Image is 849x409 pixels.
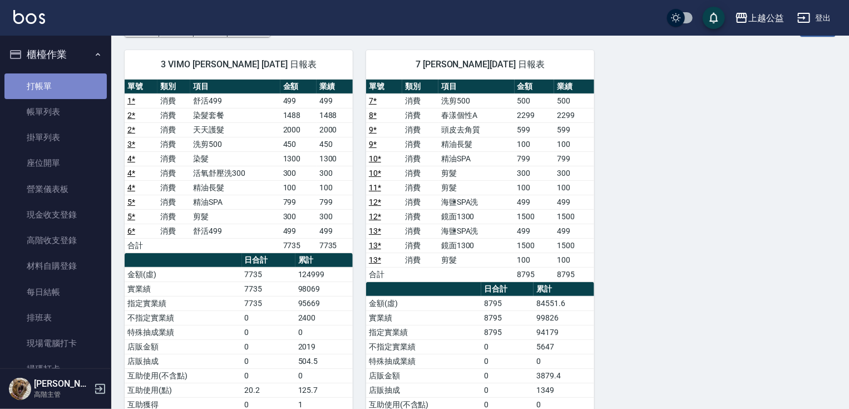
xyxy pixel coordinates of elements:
td: 店販金額 [366,368,481,383]
td: 100 [554,137,594,151]
a: 打帳單 [4,73,107,99]
img: Person [9,378,31,400]
a: 現場電腦打卡 [4,331,107,356]
td: 499 [554,224,594,238]
td: 洗剪500 [438,93,515,108]
td: 100 [515,180,555,195]
td: 499 [317,224,353,238]
td: 指定實業績 [366,325,481,339]
td: 消費 [402,108,438,122]
th: 項目 [190,80,280,94]
a: 材料自購登錄 [4,253,107,279]
td: 0 [295,325,353,339]
td: 互助使用(不含點) [125,368,242,383]
td: 店販抽成 [125,354,242,368]
td: 7735 [317,238,353,253]
td: 2400 [295,311,353,325]
td: 消費 [157,137,190,151]
td: 599 [515,122,555,137]
td: 剪髮 [190,209,280,224]
td: 504.5 [295,354,353,368]
td: 消費 [402,209,438,224]
td: 0 [534,354,594,368]
td: 消費 [402,180,438,195]
td: 剪髮 [438,166,515,180]
td: 舒活499 [190,224,280,238]
a: 座位開單 [4,150,107,176]
td: 消費 [402,122,438,137]
td: 799 [317,195,353,209]
td: 8795 [554,267,594,282]
td: 500 [554,93,594,108]
td: 300 [515,166,555,180]
td: 94179 [534,325,594,339]
button: 登出 [793,8,836,28]
td: 鏡面1300 [438,238,515,253]
td: 鏡面1300 [438,209,515,224]
td: 實業績 [366,311,481,325]
p: 高階主管 [34,390,91,400]
td: 7735 [280,238,317,253]
td: 0 [481,354,534,368]
td: 染髮 [190,151,280,166]
td: 0 [242,368,295,383]
td: 125.7 [295,383,353,397]
td: 消費 [402,238,438,253]
td: 1349 [534,383,594,397]
td: 100 [280,180,317,195]
th: 類別 [402,80,438,94]
td: 100 [515,253,555,267]
td: 20.2 [242,383,295,397]
td: 消費 [402,137,438,151]
td: 1500 [554,238,594,253]
th: 單號 [366,80,402,94]
th: 累計 [534,282,594,297]
td: 精油長髮 [190,180,280,195]
td: 染髮套餐 [190,108,280,122]
div: 上越公益 [748,11,784,25]
td: 消費 [157,166,190,180]
td: 1500 [554,209,594,224]
td: 0 [242,339,295,354]
td: 金額(虛) [125,267,242,282]
button: 上越公益 [730,7,788,29]
td: 300 [317,166,353,180]
th: 金額 [515,80,555,94]
td: 300 [317,209,353,224]
td: 洗剪500 [190,137,280,151]
td: 消費 [402,253,438,267]
td: 599 [554,122,594,137]
td: 特殊抽成業績 [125,325,242,339]
td: 0 [242,325,295,339]
td: 500 [515,93,555,108]
td: 100 [554,253,594,267]
td: 499 [280,224,317,238]
td: 0 [481,368,534,383]
td: 8795 [481,311,534,325]
td: 店販抽成 [366,383,481,397]
td: 1500 [515,209,555,224]
td: 799 [554,151,594,166]
span: 7 [PERSON_NAME][DATE] 日報表 [379,59,581,70]
td: 消費 [157,108,190,122]
a: 掃碼打卡 [4,356,107,382]
td: 1488 [280,108,317,122]
td: 消費 [402,166,438,180]
td: 1488 [317,108,353,122]
td: 1300 [317,151,353,166]
a: 高階收支登錄 [4,228,107,253]
table: a dense table [125,80,353,253]
a: 掛單列表 [4,125,107,150]
td: 98069 [295,282,353,296]
td: 指定實業績 [125,296,242,311]
td: 8795 [515,267,555,282]
td: 499 [515,224,555,238]
td: 2299 [554,108,594,122]
td: 2000 [280,122,317,137]
td: 0 [242,311,295,325]
td: 8795 [481,296,534,311]
td: 450 [317,137,353,151]
td: 799 [280,195,317,209]
td: 精油SPA [190,195,280,209]
td: 2019 [295,339,353,354]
